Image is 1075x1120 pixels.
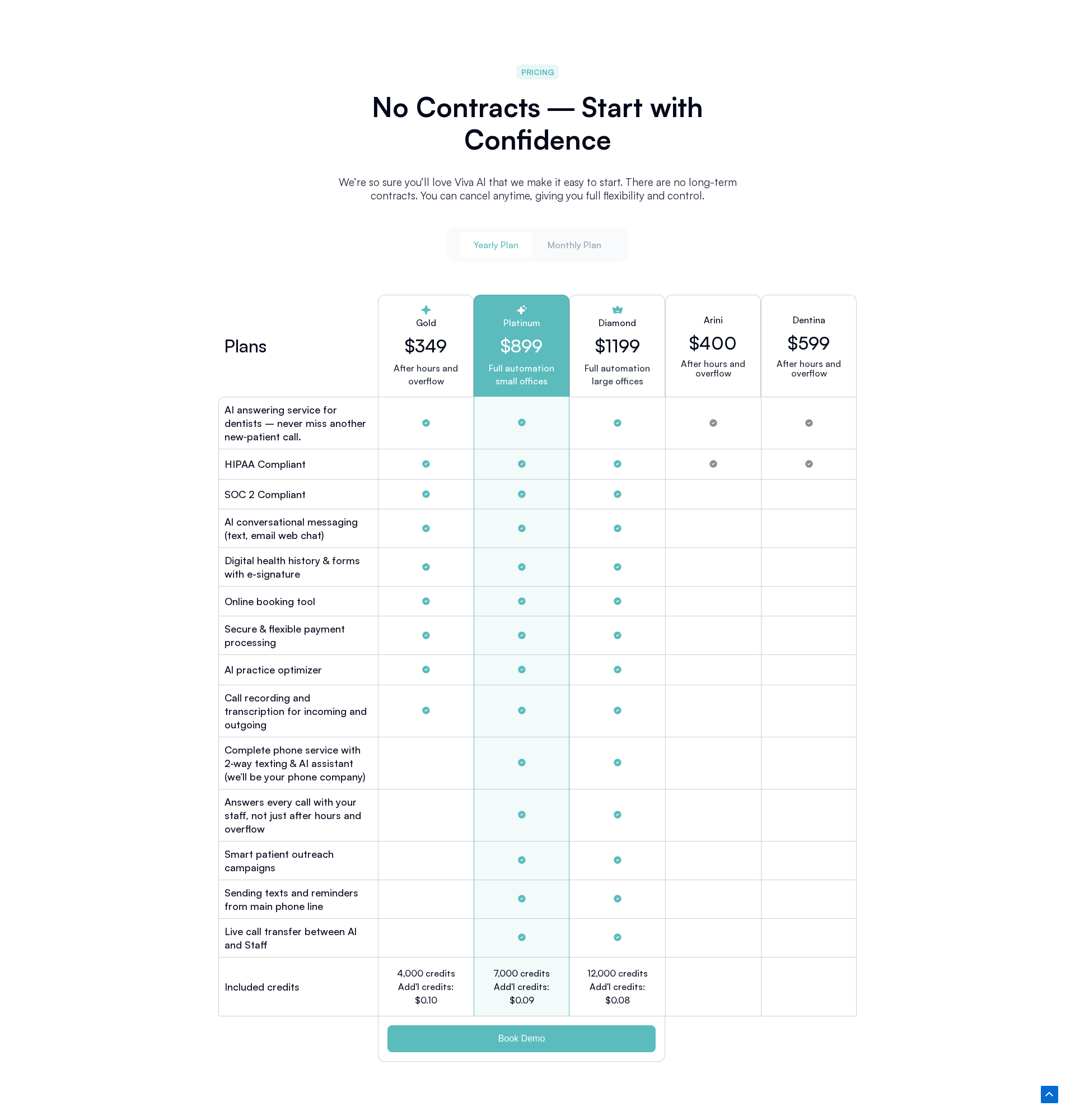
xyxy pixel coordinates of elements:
div: Tabs. Open items with Enter or Space, close with Escape and navigate using the Arrow keys. [213,227,862,1067]
h2: Arini [704,313,723,327]
span: Book Demo [498,1034,545,1043]
p: We’re so sure you’ll love Viva Al that we make it easy to start. There are no long-term contracts... [325,175,750,202]
h2: 4,000 credits Add'l credits: $0.10 [395,966,457,1007]
h2: Secure & flexible payment processing [225,622,372,649]
span: Monthly Plan [548,239,601,251]
h2: Included credits [225,980,300,993]
h2: Complete phone service with 2-way texting & AI assistant (we’ll be your phone company) [225,743,372,783]
h2: Online booking tool [225,594,315,608]
p: After hours and overflow [387,362,464,388]
p: After hours and overflow [770,359,847,378]
h2: Sending texts and reminders from main phone line [225,886,372,913]
h2: SOC 2 Compliant [225,487,306,501]
h2: No Contracts ― Start with Confidence [325,91,750,156]
h2: Call recording and transcription for incoming and outgoing [225,691,372,731]
h2: 7,000 credits Add'l credits: $0.09 [491,966,553,1007]
a: Book Demo [387,1025,656,1052]
h2: Answers every call with your staff, not just after hours and overflow [225,795,372,835]
h2: Dentina [793,313,825,327]
p: After hours and overflow [675,359,751,378]
p: Full automation large offices [585,362,650,388]
h2: Diamond [599,316,636,329]
h2: Al conversational messaging (text, email web chat) [225,515,372,542]
h2: Platinum [483,316,560,329]
h2: $400 [689,332,737,354]
h2: $1199 [595,335,640,356]
span: PRICING [521,66,554,78]
h2: $349 [387,335,464,356]
h2: Al practice optimizer [225,663,322,676]
span: Yearly Plan [474,239,518,251]
h2: $599 [788,332,830,354]
h2: $899 [483,335,560,356]
h2: HIPAA Compliant [225,457,306,471]
h2: Digital health history & forms with e-signature [225,554,372,580]
h2: AI answering service for dentists – never miss another new‑patient call. [225,403,372,443]
h2: Plans [224,339,267,352]
h2: Smart patient outreach campaigns [225,847,372,874]
h2: Live call transfer between Al and Staff [225,924,372,951]
p: Full automation small offices [483,362,560,388]
h2: 12,000 credits Add'l credits: $0.08 [586,966,648,1007]
h2: Gold [387,316,464,329]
